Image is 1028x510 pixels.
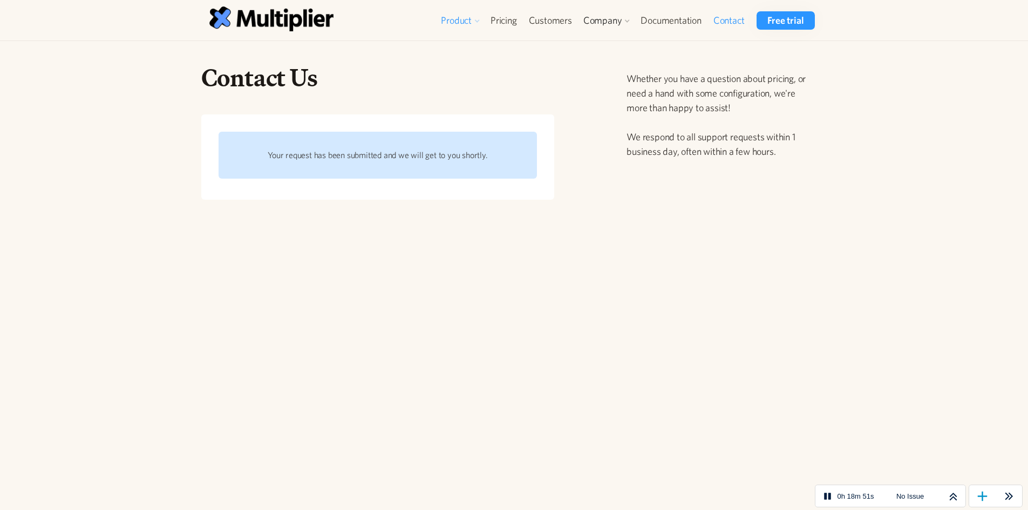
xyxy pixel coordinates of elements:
div: Product [441,14,472,27]
p: Whether you have a question about pricing, or need a hand with some configuration, we're more tha... [627,71,816,159]
div: Your request has been submitted and we will get to you shortly. [236,149,520,161]
a: Contact [707,11,751,30]
a: Documentation [635,11,707,30]
div: Company [583,14,622,27]
div: Company [578,11,635,30]
a: Pricing [485,11,523,30]
div: Product [435,11,485,30]
div: Contact Form success [219,132,537,178]
a: Customers [523,11,578,30]
a: Free trial [757,11,814,30]
h1: Contact Us [201,63,555,93]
